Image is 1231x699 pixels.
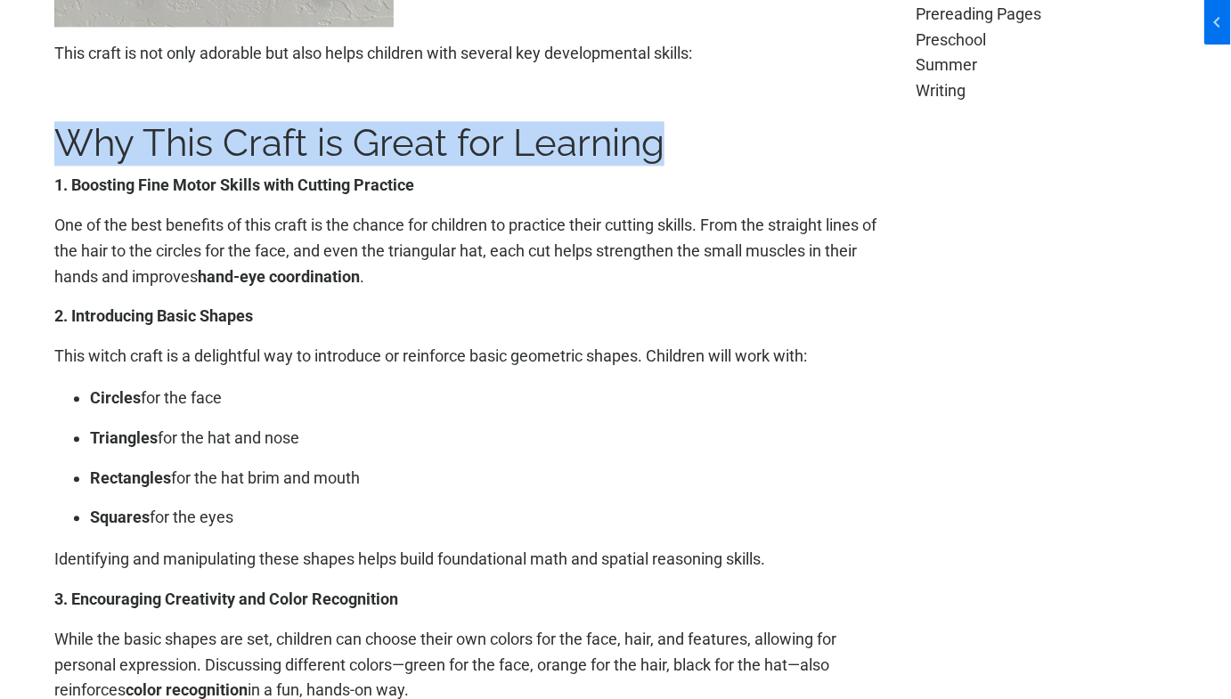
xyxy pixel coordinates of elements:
b: Triangles [90,428,158,447]
a: prereading pages [917,2,1178,28]
h1: Why This Craft is Great for Learning [54,121,890,166]
p: for the hat brim and mouth [90,466,890,492]
p: for the hat and nose [90,426,890,451]
b: color recognition [126,680,248,699]
a: writing [917,78,1178,104]
p: This witch craft is a delightful way to introduce or reinforce basic geometric shapes. Children w... [54,344,890,370]
p: One of the best benefits of this craft is the chance for children to practice their cutting skill... [54,213,890,289]
b: Squares [90,508,150,526]
p: Identifying and manipulating these shapes helps build foundational math and spatial reasoning ski... [54,547,890,573]
p: This craft is not only adorable but also helps children with several key developmental skills: [54,41,890,67]
b: Circles [90,388,141,407]
b: 1. Boosting Fine Motor Skills with Cutting Practice [54,175,414,194]
b: hand-eye coordination [198,267,360,286]
p: for the eyes [90,505,890,531]
span: chevron_left [3,12,24,33]
b: 2. Introducing Basic Shapes [54,306,253,325]
a: summer [917,53,1178,78]
b: Rectangles [90,468,171,487]
a: preschool [917,28,1178,53]
p: for the face [90,386,890,411]
b: 3. Encouraging Creativity and Color Recognition [54,589,398,608]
